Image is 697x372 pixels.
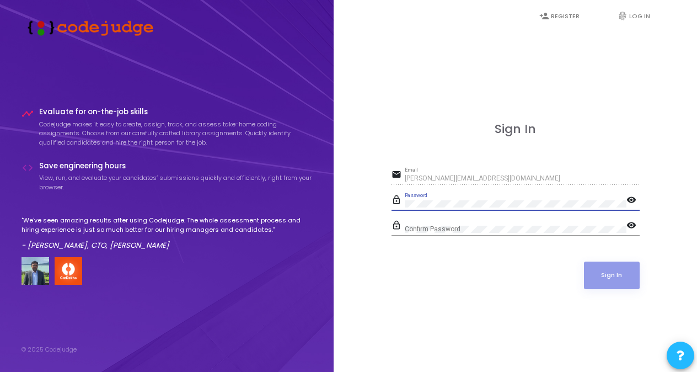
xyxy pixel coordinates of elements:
[22,240,169,251] em: - [PERSON_NAME], CTO, [PERSON_NAME]
[39,120,313,147] p: Codejudge makes it easy to create, assign, track, and assess take-home coding assignments. Choose...
[22,345,77,354] div: © 2025 Codejudge
[405,175,640,183] input: Email
[39,108,313,116] h4: Evaluate for on-the-job skills
[22,216,313,234] p: "We've seen amazing results after using Codejudge. The whole assessment process and hiring experi...
[528,3,594,29] a: person_addRegister
[626,194,640,208] mat-icon: visibility
[584,262,640,289] button: Sign In
[22,162,34,174] i: code
[618,11,628,21] i: fingerprint
[55,257,82,285] img: company-logo
[392,169,405,182] mat-icon: email
[392,122,640,136] h3: Sign In
[392,194,405,208] mat-icon: lock_outline
[392,220,405,233] mat-icon: lock_outline
[39,162,313,171] h4: Save engineering hours
[626,220,640,233] mat-icon: visibility
[22,257,49,285] img: user image
[607,3,673,29] a: fingerprintLog In
[539,11,549,21] i: person_add
[22,108,34,120] i: timeline
[39,173,313,192] p: View, run, and evaluate your candidates’ submissions quickly and efficiently, right from your bro...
